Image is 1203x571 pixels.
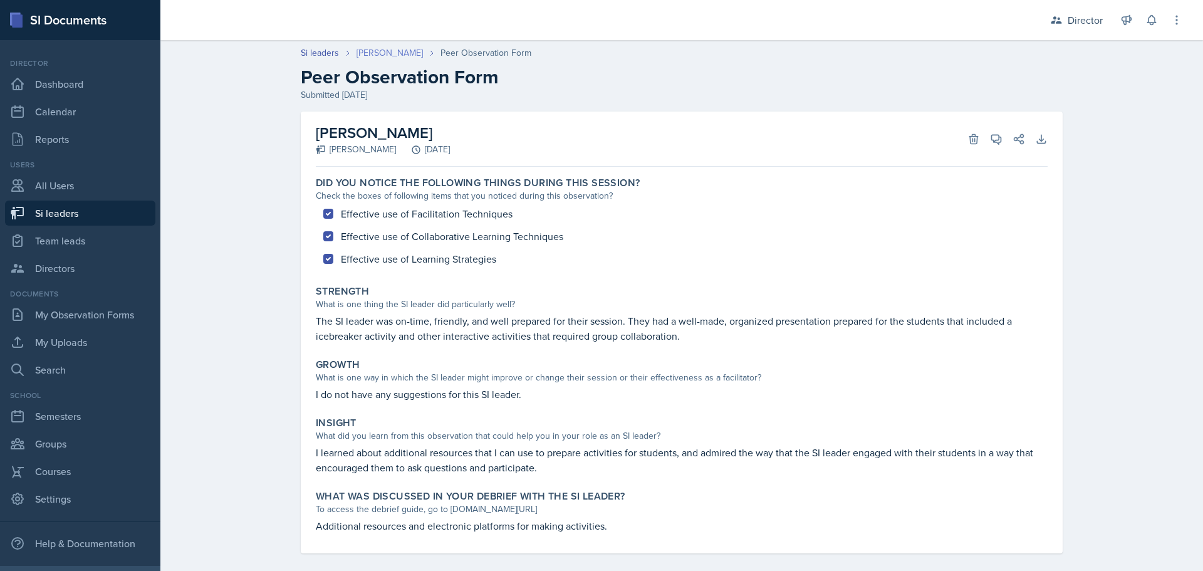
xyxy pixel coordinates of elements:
div: [PERSON_NAME] [316,143,396,156]
label: Growth [316,359,360,371]
div: Help & Documentation [5,531,155,556]
a: Courses [5,459,155,484]
div: Director [1068,13,1103,28]
a: Team leads [5,228,155,253]
div: What is one way in which the SI leader might improve or change their session or their effectivene... [316,371,1048,384]
a: [PERSON_NAME] [357,46,423,60]
a: Settings [5,486,155,511]
a: Si leaders [301,46,339,60]
p: I learned about additional resources that I can use to prepare activities for students, and admir... [316,445,1048,475]
div: School [5,390,155,401]
h2: Peer Observation Form [301,66,1063,88]
div: To access the debrief guide, go to [DOMAIN_NAME][URL] [316,503,1048,516]
label: Insight [316,417,357,429]
a: Reports [5,127,155,152]
a: My Uploads [5,330,155,355]
p: The SI leader was on-time, friendly, and well prepared for their session. They had a well-made, o... [316,313,1048,343]
label: Did you notice the following things during this session? [316,177,640,189]
a: Search [5,357,155,382]
div: Documents [5,288,155,300]
div: What did you learn from this observation that could help you in your role as an SI leader? [316,429,1048,443]
a: Calendar [5,99,155,124]
a: My Observation Forms [5,302,155,327]
p: I do not have any suggestions for this SI leader. [316,387,1048,402]
div: Director [5,58,155,69]
p: Additional resources and electronic platforms for making activities. [316,518,1048,533]
a: All Users [5,173,155,198]
label: Strength [316,285,369,298]
a: Semesters [5,404,155,429]
div: What is one thing the SI leader did particularly well? [316,298,1048,311]
div: [DATE] [396,143,450,156]
a: Si leaders [5,201,155,226]
div: Users [5,159,155,170]
h2: [PERSON_NAME] [316,122,450,144]
div: Peer Observation Form [440,46,531,60]
a: Directors [5,256,155,281]
label: What was discussed in your debrief with the SI Leader? [316,490,625,503]
a: Dashboard [5,71,155,97]
div: Submitted [DATE] [301,88,1063,102]
a: Groups [5,431,155,456]
div: Check the boxes of following items that you noticed during this observation? [316,189,1048,202]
